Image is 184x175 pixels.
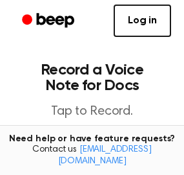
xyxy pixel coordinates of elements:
span: Contact us [8,145,176,167]
p: Tap to Record. [23,104,161,120]
a: Beep [13,8,86,34]
a: [EMAIL_ADDRESS][DOMAIN_NAME] [58,145,152,166]
h1: Record a Voice Note for Docs [23,62,161,93]
a: Log in [114,5,171,37]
